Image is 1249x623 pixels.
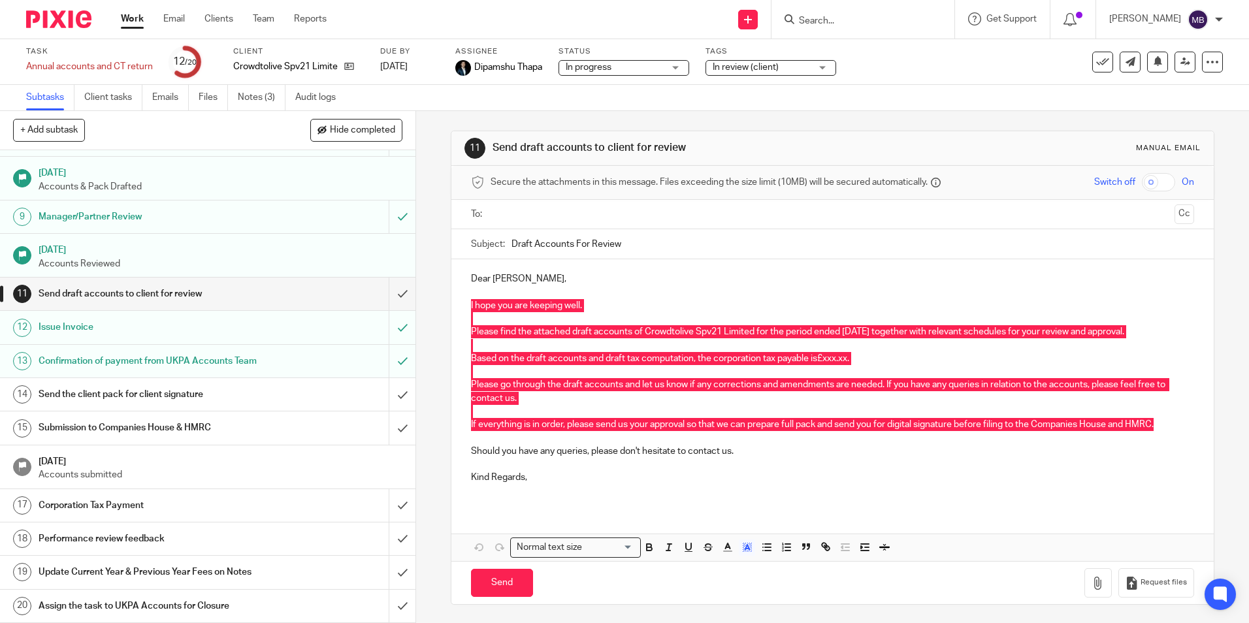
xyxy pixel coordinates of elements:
[13,496,31,515] div: 17
[26,60,153,73] div: Annual accounts and CT return
[39,418,263,438] h1: Submission to Companies House & HMRC
[295,85,346,110] a: Audit logs
[39,351,263,371] h1: Confirmation of payment from UKPA Accounts Team
[39,496,263,515] h1: Corporation Tax Payment
[471,352,1193,365] p: Based on the draft accounts and draft tax computation, the corporation tax payable is
[330,125,395,136] span: Hide completed
[13,352,31,370] div: 13
[39,180,403,193] p: Accounts & Pack Drafted
[471,272,1193,285] p: Dear [PERSON_NAME],
[1109,12,1181,25] p: [PERSON_NAME]
[39,257,403,270] p: Accounts Reviewed
[1188,9,1208,30] img: svg%3E
[1118,568,1194,598] button: Request files
[121,12,144,25] a: Work
[586,541,633,554] input: Search for option
[233,60,338,73] p: Crowdtolive Spv21 Limited
[39,596,263,616] h1: Assign the task to UKPA Accounts for Closure
[13,530,31,548] div: 18
[39,207,263,227] h1: Manager/Partner Review
[559,46,689,57] label: Status
[986,14,1037,24] span: Get Support
[39,163,403,180] h1: [DATE]
[84,85,142,110] a: Client tasks
[13,119,85,141] button: + Add subtask
[13,208,31,226] div: 9
[798,16,915,27] input: Search
[185,59,197,66] small: /20
[471,445,1193,458] p: Should you have any queries, please don't hesitate to contact us.
[13,597,31,615] div: 20
[380,46,439,57] label: Due by
[471,299,1193,312] p: I hope you are keeping well.
[455,46,542,57] label: Assignee
[238,85,285,110] a: Notes (3)
[26,10,91,28] img: Pixie
[471,378,1193,405] p: Please go through the draft accounts and let us know if any corrections and amendments are needed...
[39,468,403,481] p: Accounts submitted
[1182,176,1194,189] span: On
[310,119,402,141] button: Hide completed
[817,354,849,363] span: £xxx.xx.
[1175,204,1194,224] button: Cc
[706,46,836,57] label: Tags
[380,62,408,71] span: [DATE]
[566,63,611,72] span: In progress
[39,240,403,257] h1: [DATE]
[471,569,533,597] input: Send
[471,418,1193,431] p: If everything is in order, please send us your approval so that we can prepare full pack and send...
[13,285,31,303] div: 11
[455,60,471,76] img: Image.jfif
[233,46,364,57] label: Client
[204,12,233,25] a: Clients
[152,85,189,110] a: Emails
[39,317,263,337] h1: Issue Invoice
[39,529,263,549] h1: Performance review feedback
[39,284,263,304] h1: Send draft accounts to client for review
[471,325,1193,338] p: Please find the attached draft accounts of Crowdtolive Spv21 Limited for the period ended [DATE] ...
[513,541,585,554] span: Normal text size
[173,54,197,69] div: 12
[1136,143,1201,153] div: Manual email
[471,471,1193,484] p: Kind Regards,
[510,537,641,558] div: Search for option
[493,141,860,155] h1: Send draft accounts to client for review
[13,563,31,581] div: 19
[26,85,74,110] a: Subtasks
[13,319,31,337] div: 12
[26,46,153,57] label: Task
[1094,176,1135,189] span: Switch off
[39,452,403,468] h1: [DATE]
[294,12,327,25] a: Reports
[199,85,228,110] a: Files
[13,419,31,438] div: 15
[39,385,263,404] h1: Send the client pack for client signature
[39,562,263,582] h1: Update Current Year & Previous Year Fees on Notes
[491,176,928,189] span: Secure the attachments in this message. Files exceeding the size limit (10MB) will be secured aut...
[471,208,485,221] label: To:
[253,12,274,25] a: Team
[464,138,485,159] div: 11
[13,385,31,404] div: 14
[474,61,542,74] span: Dipamshu Thapa
[471,238,505,251] label: Subject:
[713,63,779,72] span: In review (client)
[163,12,185,25] a: Email
[1141,577,1187,588] span: Request files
